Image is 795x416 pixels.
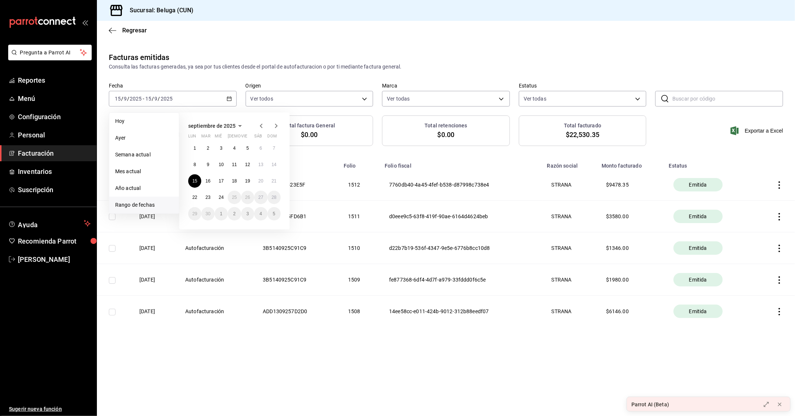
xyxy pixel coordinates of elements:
[732,126,783,135] button: Exportar a Excel
[339,296,380,327] th: 1508
[339,264,380,296] th: 1509
[272,178,277,184] abbr: 21 de septiembre de 2025
[425,122,467,130] h3: Total retenciones
[154,96,158,102] input: --
[201,142,214,155] button: 2 de septiembre de 2025
[273,211,275,216] abbr: 5 de octubre de 2025
[109,63,783,71] div: Consulta las facturas generadas, ya sea por tus clientes desde el portal de autofacturacion o por...
[145,96,152,102] input: --
[543,232,597,264] th: STRANA
[254,134,262,142] abbr: sábado
[18,166,91,177] span: Inventarios
[380,264,543,296] th: fe877368-6df4-4d7f-a979-33fddd0f6c5e
[215,158,228,171] button: 10 de septiembre de 2025
[339,158,380,169] th: Folio
[268,207,281,220] button: 5 de octubre de 2025
[519,83,647,89] label: Estatus
[205,178,210,184] abbr: 16 de septiembre de 2025
[220,211,223,216] abbr: 1 de octubre de 2025
[215,174,228,188] button: 17 de septiembre de 2025
[158,96,160,102] span: /
[129,96,142,102] input: ----
[597,264,665,296] th: $ 1980.00
[20,49,80,57] span: Pregunta a Parrot AI
[8,45,92,60] button: Pregunta a Parrot AI
[5,54,92,62] a: Pregunta a Parrot AI
[631,401,669,409] div: Parrot AI (Beta)
[258,178,263,184] abbr: 20 de septiembre de 2025
[9,405,91,413] span: Sugerir nueva función
[130,296,176,327] th: [DATE]
[254,158,267,171] button: 13 de septiembre de 2025
[215,207,228,220] button: 1 de octubre de 2025
[215,134,222,142] abbr: miércoles
[246,211,249,216] abbr: 3 de octubre de 2025
[272,195,277,200] abbr: 28 de septiembre de 2025
[597,201,665,232] th: $ 3580.00
[233,211,236,216] abbr: 2 de octubre de 2025
[387,95,410,102] span: Ver todas
[254,232,339,264] th: 3B5140925C91C9
[686,244,710,252] span: Emitida
[228,174,241,188] button: 18 de septiembre de 2025
[18,93,91,104] span: Menú
[228,142,241,155] button: 4 de septiembre de 2025
[207,162,209,167] abbr: 9 de septiembre de 2025
[232,195,237,200] abbr: 25 de septiembre de 2025
[115,117,173,125] span: Hoy
[339,169,380,201] th: 1512
[115,168,173,175] span: Mes actual
[597,232,665,264] th: $ 1346.00
[382,83,510,89] label: Marca
[380,296,543,327] th: 14ee58cc-e011-424b-9012-312b88eedf07
[232,162,237,167] abbr: 11 de septiembre de 2025
[152,96,154,102] span: /
[143,96,144,102] span: -
[254,264,339,296] th: 3B5140925C91C9
[543,158,597,169] th: Razón social
[114,96,121,102] input: --
[665,158,756,169] th: Estatus
[268,174,281,188] button: 21 de septiembre de 2025
[192,178,197,184] abbr: 15 de septiembre de 2025
[109,52,169,63] div: Facturas emitidas
[188,207,201,220] button: 29 de septiembre de 2025
[686,181,710,188] span: Emitida
[597,296,665,327] th: $ 6146.00
[254,207,267,220] button: 4 de octubre de 2025
[543,296,597,327] th: STRANA
[246,83,373,89] label: Origen
[272,162,277,167] abbr: 14 de septiembre de 2025
[380,158,543,169] th: Folio fiscal
[205,211,210,216] abbr: 30 de septiembre de 2025
[215,191,228,204] button: 24 de septiembre de 2025
[566,130,599,140] span: $22,530.35
[246,146,249,151] abbr: 5 de septiembre de 2025
[201,207,214,220] button: 30 de septiembre de 2025
[122,27,147,34] span: Regresar
[193,162,196,167] abbr: 8 de septiembre de 2025
[241,134,247,142] abbr: viernes
[188,134,196,142] abbr: lunes
[686,308,710,315] span: Emitida
[543,201,597,232] th: STRANA
[18,112,91,122] span: Configuración
[524,95,546,102] span: Ver todas
[268,191,281,204] button: 28 de septiembre de 2025
[192,211,197,216] abbr: 29 de septiembre de 2025
[188,191,201,204] button: 22 de septiembre de 2025
[686,276,710,283] span: Emitida
[115,151,173,159] span: Semana actual
[176,232,254,264] th: Autofacturación
[18,254,91,264] span: [PERSON_NAME]
[258,162,263,167] abbr: 13 de septiembre de 2025
[176,296,254,327] th: Autofacturación
[18,219,81,228] span: Ayuda
[219,195,224,200] abbr: 24 de septiembre de 2025
[245,195,250,200] abbr: 26 de septiembre de 2025
[130,232,176,264] th: [DATE]
[18,236,91,246] span: Recomienda Parrot
[220,146,223,151] abbr: 3 de septiembre de 2025
[241,191,254,204] button: 26 de septiembre de 2025
[245,178,250,184] abbr: 19 de septiembre de 2025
